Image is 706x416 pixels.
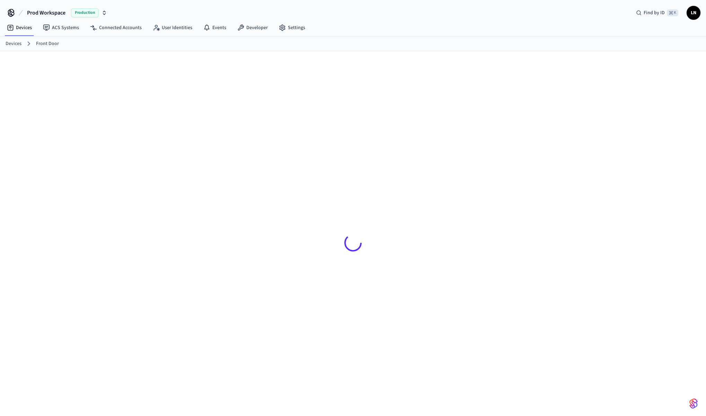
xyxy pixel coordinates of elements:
a: Connected Accounts [85,21,147,34]
span: Production [71,8,99,17]
a: Events [198,21,232,34]
span: LN [687,7,700,19]
img: SeamLogoGradient.69752ec5.svg [689,398,698,409]
a: Devices [6,40,21,47]
a: Front Door [36,40,59,47]
span: Prod Workspace [27,9,65,17]
div: Find by ID⌘ K [630,7,684,19]
a: Devices [1,21,37,34]
span: ⌘ K [667,9,678,16]
button: LN [687,6,700,20]
a: Settings [273,21,311,34]
a: User Identities [147,21,198,34]
a: ACS Systems [37,21,85,34]
span: Find by ID [644,9,665,16]
a: Developer [232,21,273,34]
